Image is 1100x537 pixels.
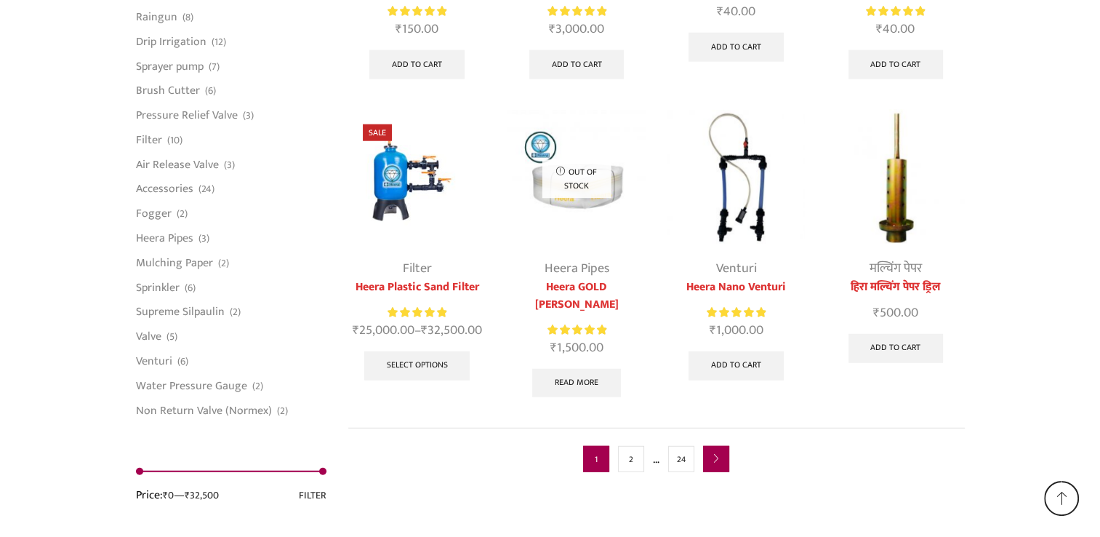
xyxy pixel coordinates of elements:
a: Heera Nano Venturi [667,279,805,296]
a: Water Pressure Gauge [136,373,247,398]
span: ₹0 [163,487,174,504]
p: Out of stock [542,159,611,198]
span: Rated out of 5 [547,4,606,19]
img: Heera GOLD Krishi Pipe [507,110,645,247]
span: (6) [177,354,188,369]
span: Rated out of 5 [388,4,446,19]
span: (2) [218,256,229,271]
span: ₹ [421,319,427,341]
a: Add to cart: “Heera Nano Venturi” [688,351,784,381]
a: Read more about “Heera GOLD Krishi Pipe” [532,369,621,398]
a: Filter [136,127,162,152]
a: Raingun [136,5,177,30]
button: Filter [299,487,326,504]
span: (12) [212,35,226,49]
a: Add to cart: “बटरफ्लाय माइक्रो स्प्रिंक्लर” [688,33,784,62]
bdi: 40.00 [717,1,755,23]
span: Rated out of 5 [547,322,606,338]
bdi: 500.00 [873,302,918,324]
bdi: 1,000.00 [709,319,763,341]
span: ₹ [549,18,555,40]
bdi: 1,500.00 [550,337,603,359]
div: Rated 5.00 out of 5 [547,322,606,338]
span: ₹ [717,1,723,23]
a: Drip Irrigation [136,29,206,54]
nav: Product Pagination [348,428,965,490]
a: Heera Pipes [136,226,193,251]
span: (3) [243,108,254,123]
a: Heera Pipes [545,258,609,279]
img: Heera Plastic Sand Filter [348,110,486,247]
a: Venturi [715,258,756,279]
a: Sprinkler [136,275,180,300]
span: ₹ [353,319,359,341]
a: Heera GOLD [PERSON_NAME] [507,279,645,314]
bdi: 40.00 [876,18,915,40]
a: Heera Plastic Sand Filter [348,279,486,296]
bdi: 32,500.00 [421,319,482,341]
span: ₹32,500 [185,487,219,504]
a: Venturi [136,349,172,373]
span: ₹ [396,18,402,40]
span: (2) [230,305,241,319]
span: (2) [277,404,288,418]
a: Accessories [136,177,193,202]
a: Brush Cutter [136,79,200,103]
bdi: 25,000.00 [353,319,414,341]
span: (3) [224,158,235,172]
a: Air Release Valve [136,152,219,177]
a: Filter [403,258,432,279]
span: (24) [198,182,214,196]
div: Rated 5.00 out of 5 [866,4,925,19]
span: Rated out of 5 [866,4,925,19]
div: Rated 5.00 out of 5 [707,305,766,320]
a: Sprayer pump [136,54,204,79]
span: (5) [166,330,177,344]
span: (2) [252,379,263,394]
span: … [653,450,659,469]
a: Valve [136,325,161,349]
a: हिरा मल्चिंग पेपर ड्रिल [827,279,964,296]
div: Rated 5.00 out of 5 [547,4,606,19]
span: – [348,321,486,341]
span: (3) [198,231,209,246]
span: (6) [205,84,216,98]
a: Page 24 [668,446,694,472]
a: Add to cart: “हिरा मल्चिंग पेपर ड्रिल” [848,334,944,363]
div: Rated 5.00 out of 5 [388,305,446,320]
a: Mulching Paper [136,250,213,275]
span: ₹ [709,319,715,341]
span: (2) [177,207,188,221]
a: Add to cart: “Fogger” [369,50,465,79]
a: Fogger [136,202,172,226]
span: (10) [167,133,182,148]
a: Add to cart: “HEERA SUPER VENTURI” [529,50,625,79]
div: Price: — [136,487,219,504]
div: Rated 5.00 out of 5 [388,4,446,19]
span: (8) [182,10,193,25]
span: ₹ [873,302,880,324]
span: ₹ [876,18,883,40]
a: Page 2 [618,446,644,472]
img: Heera Nano Venturi [667,110,805,247]
span: Sale [363,124,392,141]
span: Rated out of 5 [707,305,766,320]
a: Select options for “Heera Plastic Sand Filter” [364,351,470,381]
a: Supreme Silpaulin [136,300,225,325]
a: Add to cart: “Butterfly Micro Sprinkler” [848,50,944,79]
span: ₹ [550,337,557,359]
span: (6) [185,281,196,295]
span: Rated out of 5 [388,305,446,320]
bdi: 3,000.00 [549,18,604,40]
a: Non Return Valve (Normex) [136,398,272,418]
a: Pressure Relief Valve [136,103,238,128]
a: मल्चिंग पेपर [870,258,922,279]
img: Mulching Paper Hole [827,110,964,247]
span: Page 1 [583,446,609,472]
span: (7) [209,60,220,74]
bdi: 150.00 [396,18,438,40]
